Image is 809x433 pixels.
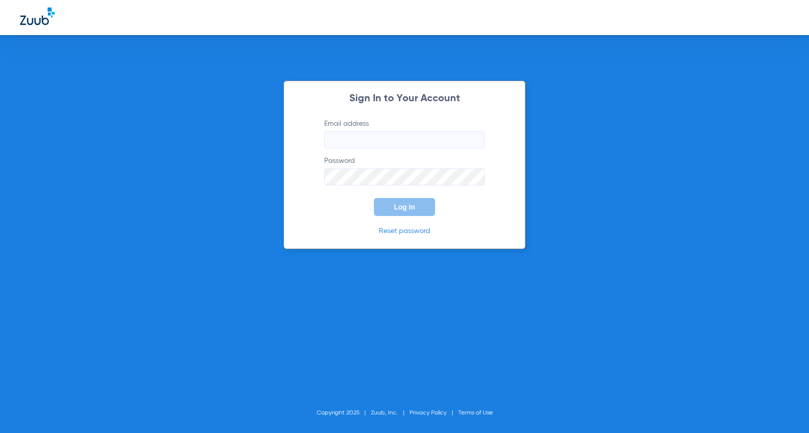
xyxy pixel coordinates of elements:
[324,168,485,185] input: Password
[324,156,485,185] label: Password
[374,198,435,216] button: Log In
[394,203,415,211] span: Log In
[324,119,485,148] label: Email address
[324,131,485,148] input: Email address
[379,228,430,235] a: Reset password
[309,94,500,104] h2: Sign In to Your Account
[458,410,493,416] a: Terms of Use
[371,408,410,418] li: Zuub, Inc.
[20,8,55,25] img: Zuub Logo
[410,410,447,416] a: Privacy Policy
[317,408,371,418] li: Copyright 2025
